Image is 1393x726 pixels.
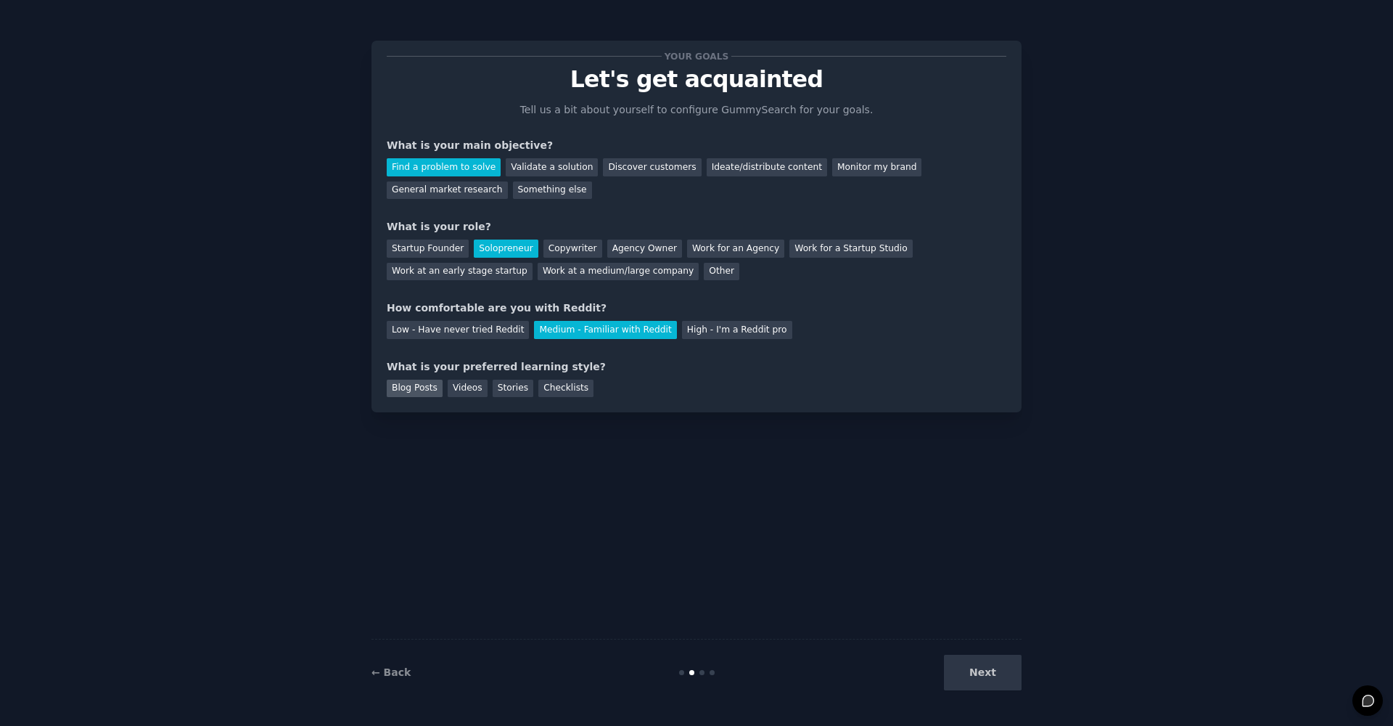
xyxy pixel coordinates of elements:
[387,359,1006,375] div: What is your preferred learning style?
[538,380,593,398] div: Checklists
[387,158,501,176] div: Find a problem to solve
[534,321,676,339] div: Medium - Familiar with Reddit
[474,240,538,258] div: Solopreneur
[687,240,784,258] div: Work for an Agency
[506,158,598,176] div: Validate a solution
[789,240,912,258] div: Work for a Startup Studio
[513,181,592,200] div: Something else
[543,240,602,258] div: Copywriter
[371,666,411,678] a: ← Back
[704,263,739,281] div: Other
[387,138,1006,153] div: What is your main objective?
[493,380,533,398] div: Stories
[662,49,731,64] span: Your goals
[387,301,1006,316] div: How comfortable are you with Reddit?
[514,102,879,118] p: Tell us a bit about yourself to configure GummySearch for your goals.
[387,181,508,200] div: General market research
[682,321,792,339] div: High - I'm a Reddit pro
[603,158,701,176] div: Discover customers
[448,380,488,398] div: Videos
[387,380,443,398] div: Blog Posts
[607,240,682,258] div: Agency Owner
[387,263,533,281] div: Work at an early stage startup
[387,67,1006,92] p: Let's get acquainted
[387,240,469,258] div: Startup Founder
[387,219,1006,234] div: What is your role?
[387,321,529,339] div: Low - Have never tried Reddit
[538,263,699,281] div: Work at a medium/large company
[707,158,827,176] div: Ideate/distribute content
[832,158,921,176] div: Monitor my brand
